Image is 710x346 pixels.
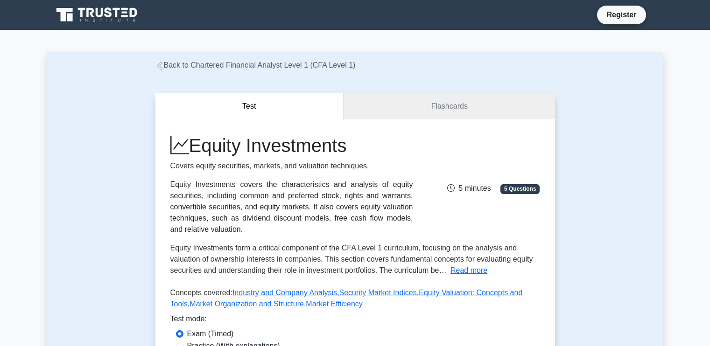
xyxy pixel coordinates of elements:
a: Market Organization and Structure [190,300,304,308]
span: Equity Investments form a critical component of the CFA Level 1 curriculum, focusing on the analy... [170,244,533,274]
button: Test [155,93,344,120]
div: Equity Investments covers the characteristics and analysis of equity securities, including common... [170,179,413,235]
button: Read more [450,265,487,276]
a: Flashcards [344,93,555,120]
label: Exam (Timed) [187,328,234,339]
a: Register [601,9,642,21]
span: 5 minutes [447,184,491,192]
a: Back to Chartered Financial Analyst Level 1 (CFA Level 1) [155,61,356,69]
a: Security Market Indices [339,289,416,297]
p: Concepts covered: , , , , [170,287,540,313]
div: Test mode: [170,313,540,328]
p: Covers equity securities, markets, and valuation techniques. [170,160,413,172]
a: Industry and Company Analysis [232,289,337,297]
a: Market Efficiency [306,300,363,308]
span: 5 Questions [500,184,540,194]
h1: Equity Investments [170,134,413,157]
